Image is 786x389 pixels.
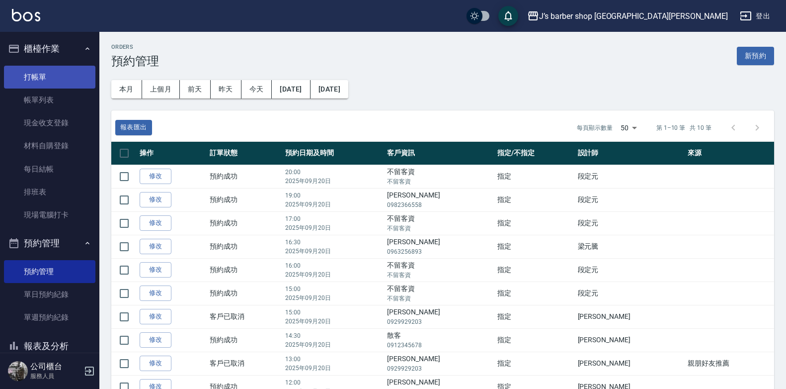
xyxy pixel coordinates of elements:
[285,191,382,200] p: 19:00
[575,328,686,352] td: [PERSON_NAME]
[207,352,283,375] td: 客戶已取消
[385,188,495,211] td: [PERSON_NAME]
[387,341,492,350] p: 0912345678
[575,352,686,375] td: [PERSON_NAME]
[685,142,774,165] th: 來源
[4,203,95,226] a: 現場電腦打卡
[140,309,171,324] a: 修改
[285,340,382,349] p: 2025年09月20日
[285,214,382,223] p: 17:00
[387,200,492,209] p: 0982366558
[495,282,575,305] td: 指定
[180,80,211,98] button: 前天
[539,10,728,22] div: J’s barber shop [GEOGRAPHIC_DATA][PERSON_NAME]
[656,123,711,132] p: 第 1–10 筆 共 10 筆
[285,247,382,256] p: 2025年09月20日
[207,235,283,258] td: 預約成功
[207,328,283,352] td: 預約成功
[140,215,171,231] a: 修改
[387,271,492,280] p: 不留客資
[4,89,95,111] a: 帳單列表
[285,331,382,340] p: 14:30
[385,258,495,282] td: 不留客資
[495,352,575,375] td: 指定
[4,158,95,181] a: 每日結帳
[285,223,382,232] p: 2025年09月20日
[285,285,382,293] p: 15:00
[577,123,613,132] p: 每頁顯示數量
[495,328,575,352] td: 指定
[272,80,310,98] button: [DATE]
[111,80,142,98] button: 本月
[211,80,241,98] button: 昨天
[4,306,95,329] a: 單週預約紀錄
[737,51,774,60] a: 新預約
[575,165,686,188] td: 段定元
[387,247,492,256] p: 0963256893
[140,169,171,184] a: 修改
[617,114,640,141] div: 50
[385,282,495,305] td: 不留客資
[285,378,382,387] p: 12:00
[385,235,495,258] td: [PERSON_NAME]
[140,286,171,301] a: 修改
[495,305,575,328] td: 指定
[4,36,95,62] button: 櫃檯作業
[285,238,382,247] p: 16:30
[207,188,283,211] td: 預約成功
[285,200,382,209] p: 2025年09月20日
[385,165,495,188] td: 不留客資
[575,211,686,235] td: 段定元
[4,66,95,89] a: 打帳單
[495,211,575,235] td: 指定
[4,230,95,256] button: 預約管理
[575,235,686,258] td: 梁元騰
[4,111,95,134] a: 現金收支登錄
[207,258,283,282] td: 預約成功
[207,211,283,235] td: 預約成功
[285,308,382,317] p: 15:00
[385,305,495,328] td: [PERSON_NAME]
[736,7,774,25] button: 登出
[575,258,686,282] td: 段定元
[523,6,732,26] button: J’s barber shop [GEOGRAPHIC_DATA][PERSON_NAME]
[311,80,348,98] button: [DATE]
[385,352,495,375] td: [PERSON_NAME]
[385,142,495,165] th: 客戶資訊
[4,260,95,283] a: 預約管理
[285,177,382,186] p: 2025年09月20日
[285,168,382,177] p: 20:00
[685,352,774,375] td: 親朋好友推薦
[387,224,492,233] p: 不留客資
[495,258,575,282] td: 指定
[140,262,171,278] a: 修改
[8,361,28,381] img: Person
[4,333,95,359] button: 報表及分析
[140,332,171,348] a: 修改
[30,362,81,372] h5: 公司櫃台
[285,270,382,279] p: 2025年09月20日
[575,142,686,165] th: 設計師
[498,6,518,26] button: save
[4,134,95,157] a: 材料自購登錄
[285,317,382,326] p: 2025年09月20日
[387,294,492,303] p: 不留客資
[115,120,152,135] button: 報表匯出
[140,239,171,254] a: 修改
[30,372,81,381] p: 服務人員
[575,305,686,328] td: [PERSON_NAME]
[495,165,575,188] td: 指定
[283,142,385,165] th: 預約日期及時間
[140,356,171,371] a: 修改
[111,54,159,68] h3: 預約管理
[385,211,495,235] td: 不留客資
[495,235,575,258] td: 指定
[285,293,382,302] p: 2025年09月20日
[495,188,575,211] td: 指定
[207,305,283,328] td: 客戶已取消
[575,188,686,211] td: 段定元
[142,80,180,98] button: 上個月
[4,283,95,306] a: 單日預約紀錄
[495,142,575,165] th: 指定/不指定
